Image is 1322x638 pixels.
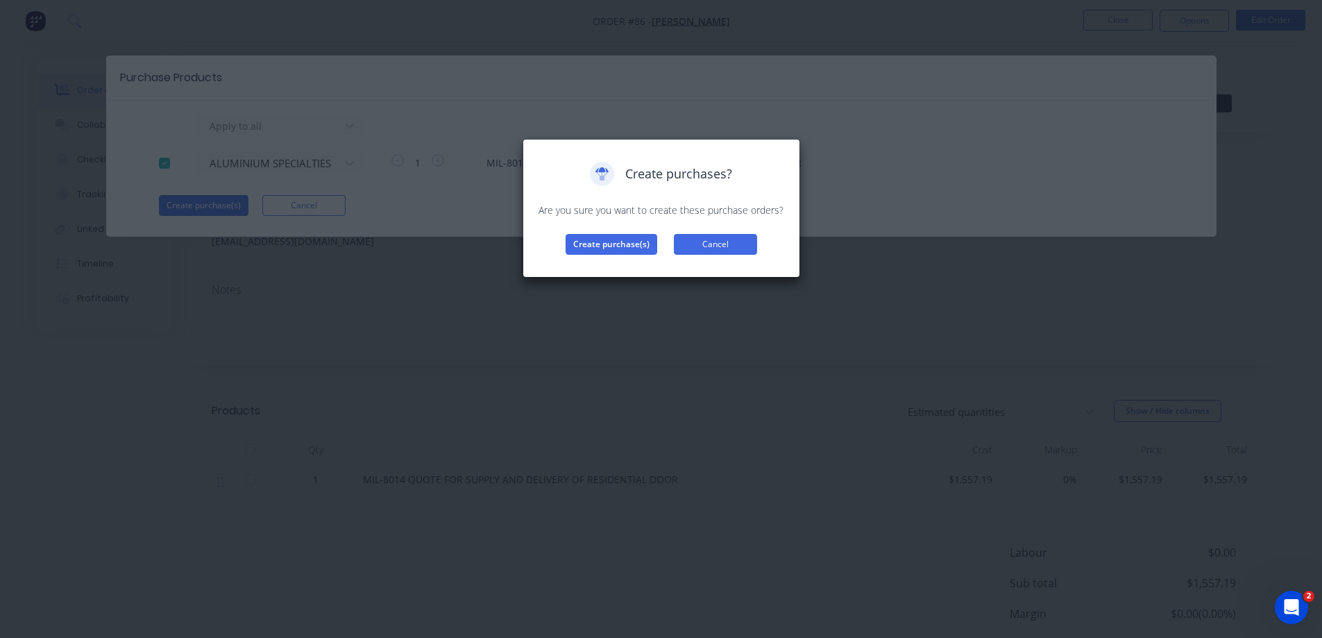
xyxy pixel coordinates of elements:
button: Cancel [674,234,757,255]
button: Create purchase(s) [566,234,657,255]
span: Create purchases? [625,165,732,183]
span: 2 [1303,591,1314,602]
iframe: Intercom live chat [1275,591,1308,624]
p: Are you sure you want to create these purchase orders? [537,203,786,217]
